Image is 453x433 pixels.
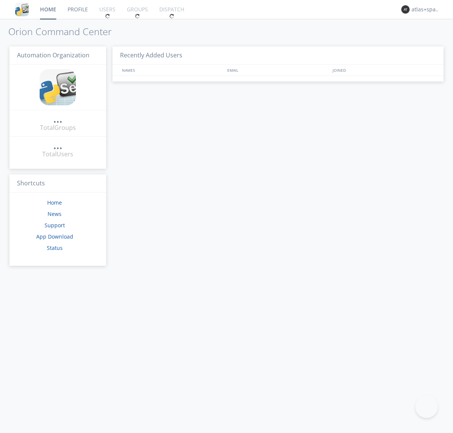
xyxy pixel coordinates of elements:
div: EMAIL [225,65,331,76]
img: spin.svg [135,14,140,19]
a: Support [45,222,65,229]
div: Total Users [42,150,73,159]
a: App Download [36,233,73,240]
div: NAMES [120,65,223,76]
h3: Shortcuts [9,174,106,193]
span: Automation Organization [17,51,89,59]
iframe: Toggle Customer Support [415,395,438,418]
a: News [48,210,62,217]
a: ... [53,115,62,123]
div: Total Groups [40,123,76,132]
img: spin.svg [105,14,110,19]
div: atlas+spanish0001 [411,6,440,13]
img: spin.svg [169,14,174,19]
h3: Recently Added Users [112,46,444,65]
img: 373638.png [401,5,410,14]
div: JOINED [331,65,436,76]
a: ... [53,141,62,150]
div: ... [53,115,62,122]
a: Home [47,199,62,206]
img: cddb5a64eb264b2086981ab96f4c1ba7 [15,3,29,16]
div: ... [53,141,62,149]
img: cddb5a64eb264b2086981ab96f4c1ba7 [40,69,76,105]
a: Status [47,244,63,251]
